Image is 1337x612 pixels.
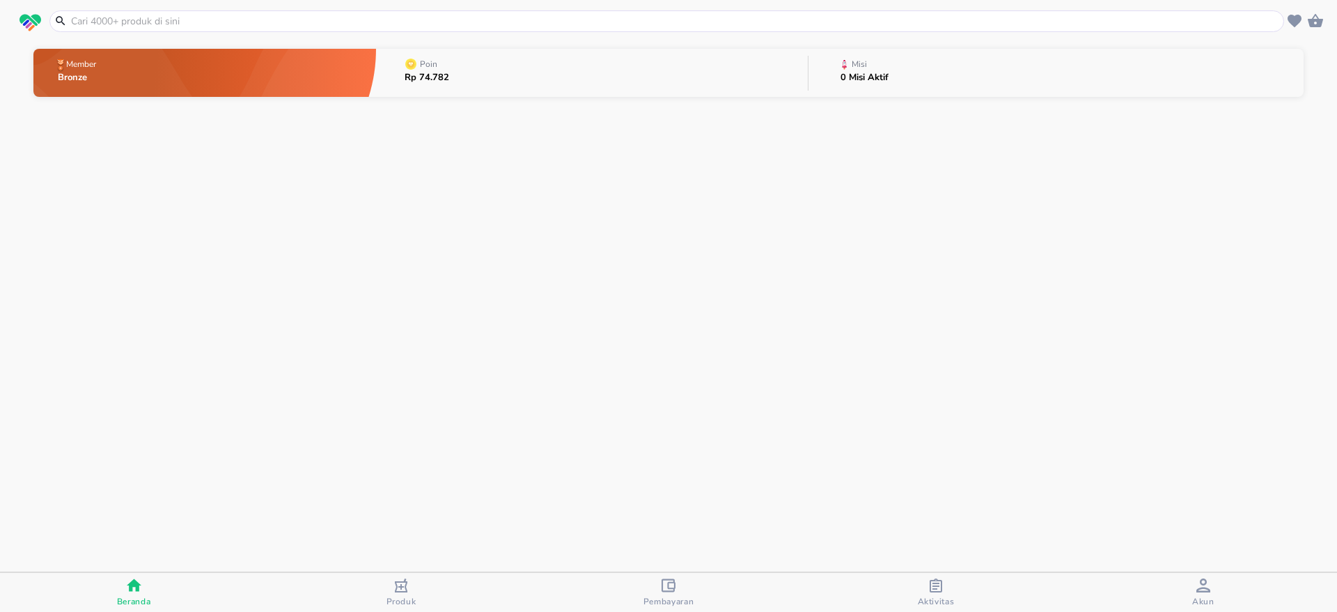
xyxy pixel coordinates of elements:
button: Akun [1070,573,1337,612]
button: Produk [267,573,535,612]
p: Member [66,60,96,68]
button: Aktivitas [802,573,1070,612]
p: Rp 74.782 [405,73,449,82]
button: PoinRp 74.782 [376,45,808,100]
img: logo_swiperx_s.bd005f3b.svg [19,14,41,32]
p: 0 Misi Aktif [840,73,889,82]
span: Akun [1192,596,1214,607]
button: Pembayaran [535,573,802,612]
span: Pembayaran [643,596,694,607]
p: Misi [852,60,867,68]
input: Cari 4000+ produk di sini [70,14,1281,29]
p: Poin [420,60,437,68]
button: MemberBronze [33,45,376,100]
span: Beranda [117,596,151,607]
button: Misi0 Misi Aktif [808,45,1304,100]
span: Aktivitas [918,596,955,607]
span: Produk [386,596,416,607]
p: Bronze [58,73,99,82]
